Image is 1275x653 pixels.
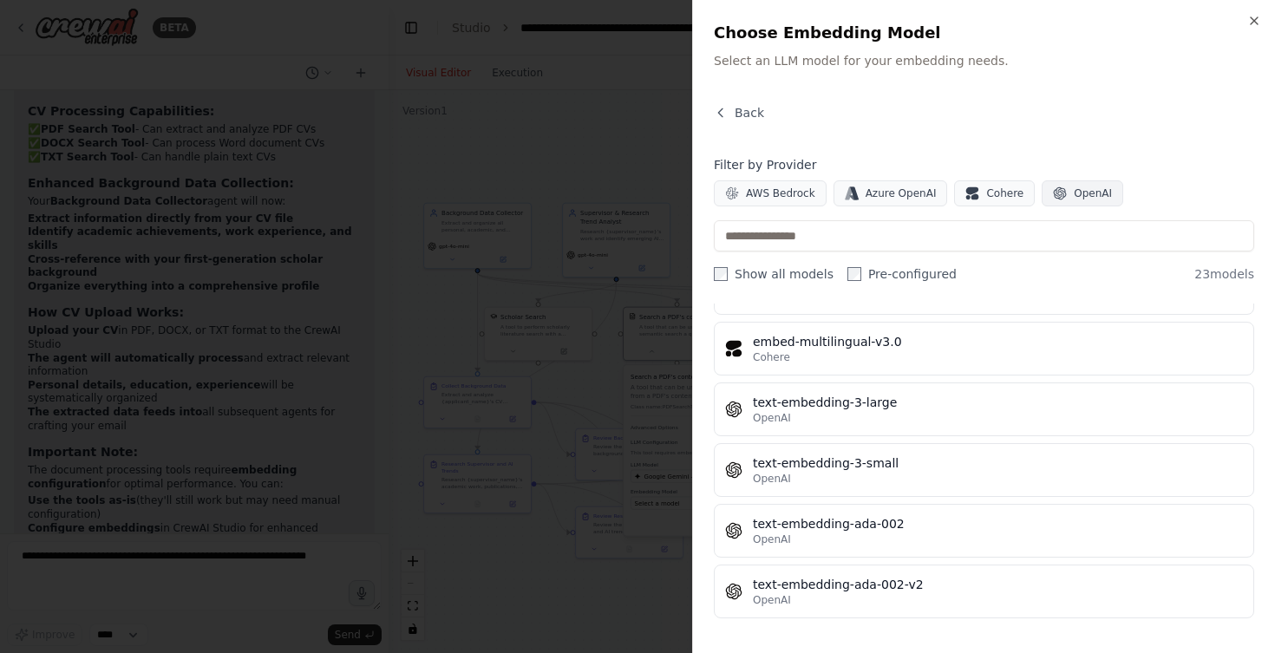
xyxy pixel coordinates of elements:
p: Select an LLM model for your embedding needs. [714,52,1254,69]
button: text-embedding-3-smallOpenAI [714,443,1254,497]
span: OpenAI [753,472,791,486]
button: AWS Bedrock [714,180,827,206]
span: OpenAI [753,593,791,607]
span: AWS Bedrock [746,186,815,200]
div: embed-multilingual-v3.0 [753,333,1243,350]
span: Azure OpenAI [866,186,937,200]
label: Pre-configured [847,265,957,283]
button: Azure OpenAI [834,180,948,206]
input: Show all models [714,267,728,281]
span: Cohere [986,186,1023,200]
span: OpenAI [1074,186,1112,200]
button: OpenAI [1042,180,1123,206]
button: Back [714,104,764,121]
h4: Filter by Provider [714,156,1254,173]
button: embed-multilingual-v3.0Cohere [714,322,1254,375]
h2: Choose Embedding Model [714,21,1254,45]
input: Pre-configured [847,267,861,281]
button: text-embedding-ada-002OpenAI [714,504,1254,558]
span: 23 models [1194,265,1254,283]
label: Show all models [714,265,834,283]
div: text-embedding-3-large [753,394,1243,411]
span: OpenAI [753,532,791,546]
button: text-embedding-ada-002-v2OpenAI [714,565,1254,618]
div: text-embedding-ada-002 [753,515,1243,532]
span: Back [735,104,764,121]
div: text-embedding-3-small [753,454,1243,472]
span: Cohere [753,350,790,364]
button: text-embedding-3-largeOpenAI [714,382,1254,436]
button: Cohere [954,180,1035,206]
span: OpenAI [753,411,791,425]
div: text-embedding-ada-002-v2 [753,576,1243,593]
